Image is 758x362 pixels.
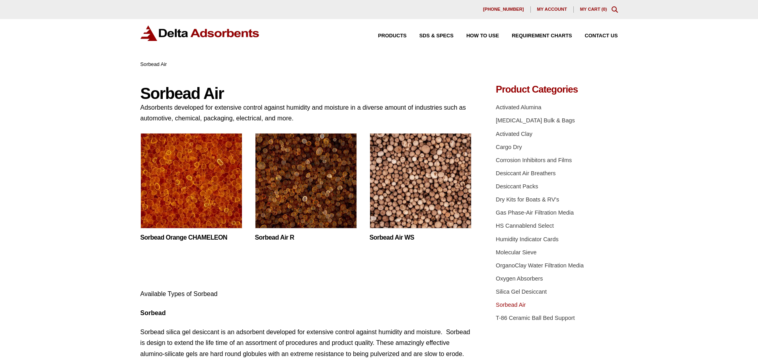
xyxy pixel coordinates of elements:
[496,249,536,256] a: Molecular Sieve
[512,33,572,39] span: Requirement Charts
[496,144,522,150] a: Cargo Dry
[496,104,541,110] a: Activated Alumina
[496,85,618,94] h4: Product Categories
[407,33,454,39] a: SDS & SPECS
[140,327,472,359] p: Sorbead silica gel desiccant is an adsorbent developed for extensive control against humidity and...
[419,33,454,39] span: SDS & SPECS
[585,33,618,39] span: Contact Us
[370,234,472,241] a: Sorbead Air WS
[531,6,574,13] a: My account
[496,170,555,176] a: Desiccant Air Breathers
[496,157,572,163] a: Corrosion Inhibitors and Films
[496,315,575,321] a: T-86 Ceramic Ball Bed Support
[496,288,547,295] a: Silica Gel Desiccant
[454,33,499,39] a: How to Use
[580,7,607,12] a: My Cart (0)
[496,183,538,190] a: Desiccant Packs
[612,6,618,13] div: Toggle Modal Content
[477,6,531,13] a: [PHONE_NUMBER]
[496,196,559,203] a: Dry Kits for Boats & RV's
[496,209,574,216] a: Gas Phase-Air Filtration Media
[365,33,407,39] a: Products
[496,223,554,229] a: HS Cannablend Select
[496,262,584,269] a: OrganoClay Water Filtration Media
[140,102,472,124] p: Adsorbents developed for extensive control against humidity and moisture in a diverse amount of i...
[572,33,618,39] a: Contact Us
[499,33,572,39] a: Requirement Charts
[140,234,242,241] a: Sorbead Orange CHAMELEON
[496,236,559,242] a: Humidity Indicator Cards
[255,234,357,241] a: Sorbead Air R
[603,7,605,12] span: 0
[496,131,532,137] a: Activated Clay
[140,310,166,316] strong: Sorbead
[466,33,499,39] span: How to Use
[140,288,472,299] p: Available Types of Sorbead
[483,7,524,12] span: [PHONE_NUMBER]
[496,117,575,124] a: [MEDICAL_DATA] Bulk & Bags
[378,33,407,39] span: Products
[496,275,543,282] a: Oxygen Absorbers
[140,85,472,102] h1: Sorbead Air
[537,7,567,12] span: My account
[140,61,167,67] span: Sorbead Air
[496,302,526,308] a: Sorbead Air
[140,25,260,41] img: Delta Adsorbents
